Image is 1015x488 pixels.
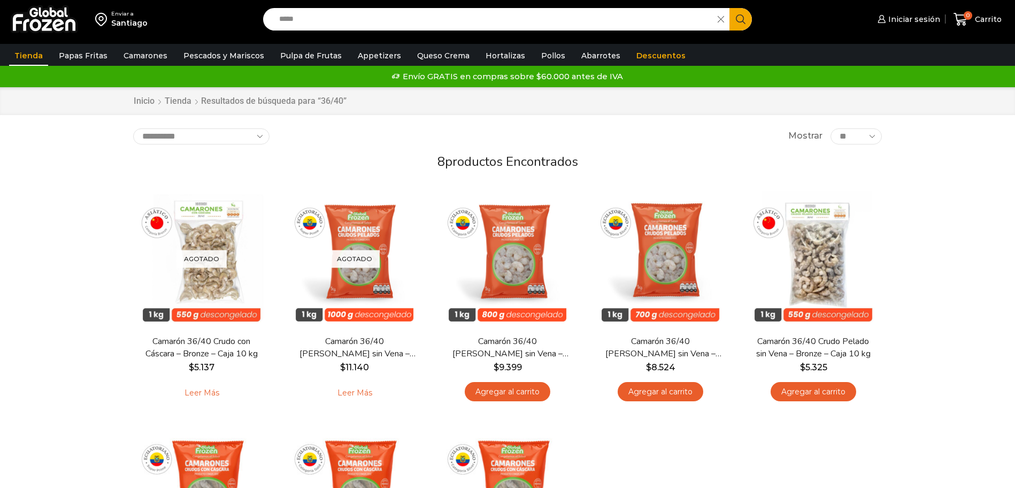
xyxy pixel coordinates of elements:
[951,7,1004,32] a: 0 Carrito
[875,9,940,30] a: Iniciar sesión
[118,45,173,66] a: Camarones
[480,45,530,66] a: Hortalizas
[494,362,499,372] span: $
[140,335,263,360] a: Camarón 36/40 Crudo con Cáscara – Bronze – Caja 10 kg
[340,362,369,372] bdi: 11.140
[9,45,48,66] a: Tienda
[293,335,416,360] a: Camarón 36/40 [PERSON_NAME] sin Vena – Super Prime – Caja 10 kg
[275,45,347,66] a: Pulpa de Frutas
[646,362,651,372] span: $
[321,382,389,405] a: Leé más sobre “Camarón 36/40 Crudo Pelado sin Vena - Super Prime - Caja 10 kg”
[646,362,675,372] bdi: 8.524
[176,250,227,268] p: Agotado
[445,153,578,170] span: productos encontrados
[95,10,111,28] img: address-field-icon.svg
[201,96,347,106] h1: Resultados de búsqueda para “36/40”
[972,14,1002,25] span: Carrito
[729,8,752,30] button: Search button
[111,18,148,28] div: Santiago
[133,95,155,108] a: Inicio
[788,130,822,142] span: Mostrar
[800,362,805,372] span: $
[189,362,214,372] bdi: 5.137
[631,45,691,66] a: Descuentos
[437,153,445,170] span: 8
[164,95,192,108] a: Tienda
[178,45,270,66] a: Pescados y Mariscos
[189,362,194,372] span: $
[576,45,626,66] a: Abarrotes
[412,45,475,66] a: Queso Crema
[133,128,270,144] select: Pedido de la tienda
[771,382,856,402] a: Agregar al carrito: “Camarón 36/40 Crudo Pelado sin Vena - Bronze - Caja 10 kg”
[752,335,875,360] a: Camarón 36/40 Crudo Pelado sin Vena – Bronze – Caja 10 kg
[168,382,236,405] a: Leé más sobre “Camarón 36/40 Crudo con Cáscara - Bronze - Caja 10 kg”
[886,14,940,25] span: Iniciar sesión
[352,45,406,66] a: Appetizers
[446,335,569,360] a: Camarón 36/40 [PERSON_NAME] sin Vena – Gold – Caja 10 kg
[536,45,571,66] a: Pollos
[599,335,722,360] a: Camarón 36/40 [PERSON_NAME] sin Vena – Silver – Caja 10 kg
[329,250,380,268] p: Agotado
[800,362,827,372] bdi: 5.325
[133,95,347,108] nav: Breadcrumb
[53,45,113,66] a: Papas Fritas
[964,11,972,20] span: 0
[111,10,148,18] div: Enviar a
[465,382,550,402] a: Agregar al carrito: “Camarón 36/40 Crudo Pelado sin Vena - Gold - Caja 10 kg”
[494,362,522,372] bdi: 9.399
[618,382,703,402] a: Agregar al carrito: “Camarón 36/40 Crudo Pelado sin Vena - Silver - Caja 10 kg”
[340,362,345,372] span: $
